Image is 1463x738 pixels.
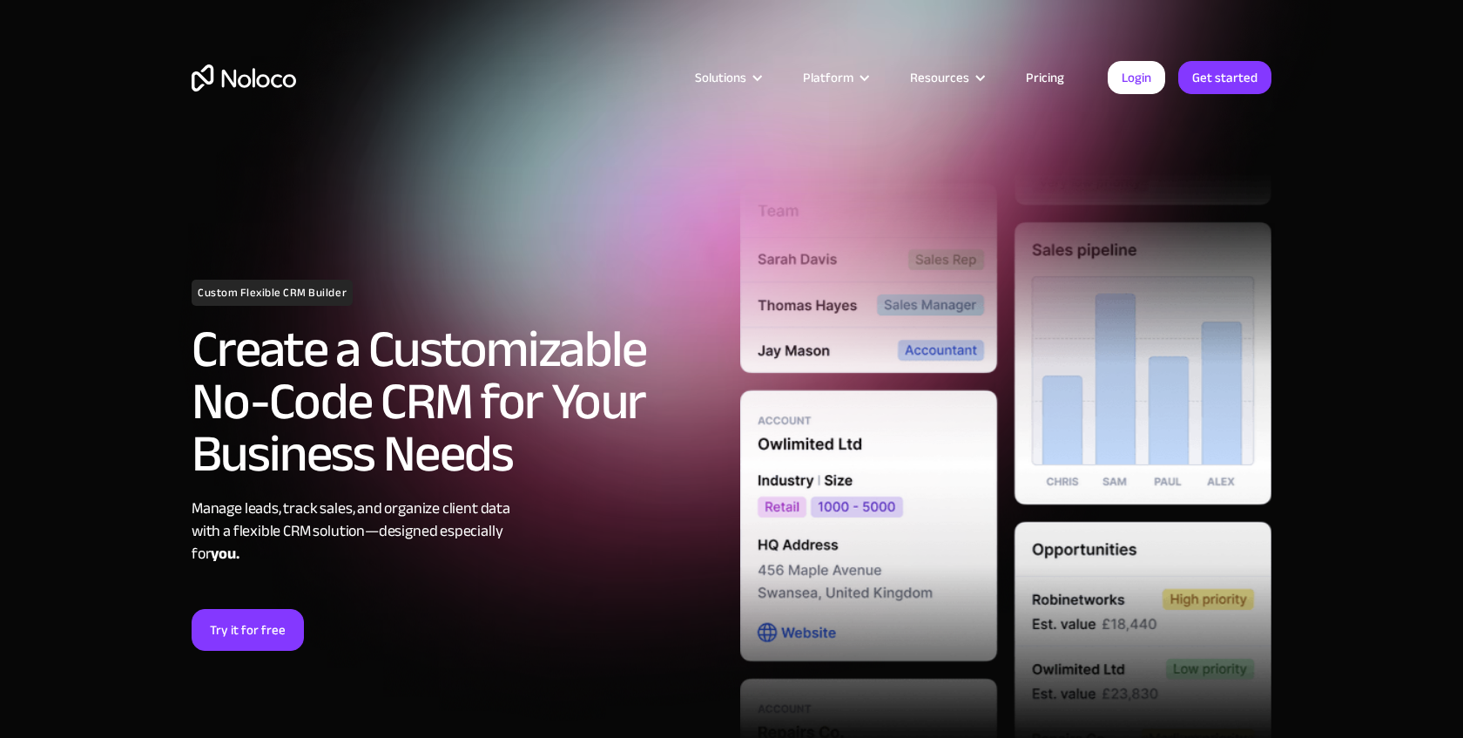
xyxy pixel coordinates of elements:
[192,609,304,651] a: Try it for free
[1178,61,1271,94] a: Get started
[695,66,746,89] div: Solutions
[1108,61,1165,94] a: Login
[673,66,781,89] div: Solutions
[192,498,723,565] div: Manage leads, track sales, and organize client data with a flexible CRM solution—designed especia...
[803,66,853,89] div: Platform
[888,66,1004,89] div: Resources
[1004,66,1086,89] a: Pricing
[192,280,353,306] h1: Custom Flexible CRM Builder
[781,66,888,89] div: Platform
[192,64,296,91] a: home
[910,66,969,89] div: Resources
[211,539,239,568] strong: you.
[192,323,723,480] h2: Create a Customizable No-Code CRM for Your Business Needs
